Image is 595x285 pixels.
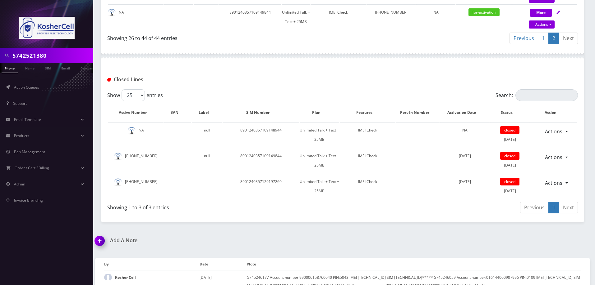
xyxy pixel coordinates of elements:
div: Showing 1 to 3 of 3 entries [107,201,338,211]
td: Unlimited Talk + Text + 25MB [300,122,339,147]
input: Search: [515,89,578,101]
label: Show entries [107,89,163,101]
td: NA [108,122,164,147]
a: Actions [541,126,566,137]
img: KosherCell [19,17,75,39]
span: Email Template [14,117,41,122]
a: Email [58,63,73,73]
td: Unlimited Talk + Text + 25MB [300,174,339,199]
a: 1 [538,33,549,44]
th: Plan: activate to sort column ascending [300,104,339,122]
span: Products [14,133,29,138]
span: closed [500,152,519,160]
td: 8901240357129197260 [223,174,299,199]
th: Features: activate to sort column ascending [340,104,395,122]
th: Note [247,258,581,270]
div: IMEI Check [340,151,395,161]
td: [PHONE_NUMBER] [108,174,164,199]
td: Unlimited Talk + Text + 25MB [300,148,339,173]
td: Unlimited Talk + Text + 25MB [282,4,310,29]
th: Label: activate to sort column ascending [192,104,222,122]
a: Actions [541,151,566,163]
h1: Closed Lines [107,77,258,82]
a: Phone [2,63,18,73]
a: Name [22,63,38,73]
span: Action Queues [14,85,39,90]
span: Admin [14,181,25,187]
img: Closed Lines [107,78,111,82]
span: Support [13,101,27,106]
a: 2 [548,33,559,44]
a: Previous [520,202,549,213]
td: [PHONE_NUMBER] [367,4,416,29]
td: 8901240357109148944 [223,122,299,147]
th: By [104,258,200,270]
td: NA [108,4,164,29]
span: NA [433,10,439,15]
strong: Kosher Cell [115,275,136,280]
span: NA [462,127,468,133]
td: 8901240357109149844 [223,148,299,173]
select: Showentries [122,89,145,101]
a: Add A Note [95,238,338,243]
th: BAN: activate to sort column ascending [164,104,191,122]
a: Next [559,33,578,44]
span: for-activation [468,8,500,16]
a: Company [77,63,98,73]
th: Port-In Number: activate to sort column ascending [396,104,440,122]
div: IMEI Check [340,177,395,186]
span: [DATE] [459,153,471,158]
td: null [192,122,222,147]
th: SIM Number: activate to sort column ascending [223,104,299,122]
th: Activation Date: activate to sort column ascending [440,104,490,122]
span: closed [500,126,519,134]
a: Actions [529,20,555,29]
img: default.png [128,127,136,135]
input: Search in Company [12,50,92,61]
td: [DATE] [490,148,530,173]
img: default.png [114,178,122,186]
span: Invoice Branding [14,198,43,203]
span: Order / Cart / Billing [15,165,49,171]
th: Date [200,258,247,270]
a: 1 [548,202,559,213]
th: Active Number: activate to sort column descending [108,104,164,122]
th: Action : activate to sort column ascending [530,104,577,122]
td: [PHONE_NUMBER] [108,148,164,173]
a: Next [559,202,578,213]
a: SIM [42,63,54,73]
a: Actions [541,177,566,189]
img: default.png [114,153,122,160]
img: default.png [108,9,116,16]
td: 8901240357109149844 [219,4,281,29]
div: Showing 26 to 44 of 44 entries [107,32,338,42]
td: [DATE] [490,174,530,199]
span: Ban Management [14,149,45,154]
button: More [530,9,552,17]
span: closed [500,178,519,185]
td: [DATE] [490,122,530,147]
a: Previous [510,33,538,44]
td: null [192,148,222,173]
div: IMEI Check [311,8,366,17]
label: Search: [496,89,578,101]
span: [DATE] [459,179,471,184]
div: IMEI Check [340,126,395,135]
th: Status: activate to sort column ascending [490,104,530,122]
